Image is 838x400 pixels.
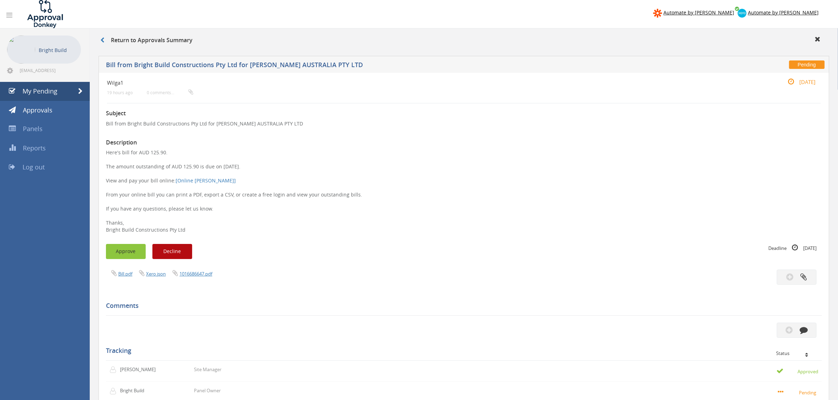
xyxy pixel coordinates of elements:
span: My Pending [23,87,57,95]
p: Bright Build [120,387,160,394]
span: Log out [23,163,45,171]
h5: Tracking [106,347,817,354]
img: zapier-logomark.png [653,9,662,18]
span: Automate by [PERSON_NAME] [663,9,734,16]
button: Approve [106,244,146,259]
h3: Description [106,140,822,146]
span: Panels [23,124,43,133]
p: Bill from Bright Build Constructions Pty Ltd for [PERSON_NAME] AUSTRALIA PTY LTD [106,120,822,127]
h3: Subject [106,110,822,117]
p: [PERSON_NAME] [120,366,160,373]
p: Panel Owner [194,387,221,394]
small: 19 hours ago [107,90,133,95]
p: Bright Build [39,46,77,54]
small: Pending [778,388,818,396]
h5: Comments [106,302,817,309]
p: Site Manager [194,366,221,373]
small: 0 comments... [147,90,193,95]
h5: Bill from Bright Build Constructions Pty Ltd for [PERSON_NAME] AUSTRALIA PTY LTD [106,62,608,70]
img: user-icon.png [109,388,120,395]
a: Bill.pdf [118,271,132,277]
a: Xero.json [146,271,166,277]
div: Status [776,351,817,356]
small: [DATE] [780,78,815,86]
small: Approved [776,367,818,375]
button: Decline [152,244,192,259]
img: user-icon.png [109,366,120,373]
span: [EMAIL_ADDRESS][DOMAIN_NAME] [20,67,80,73]
a: [Online [PERSON_NAME]] [176,177,236,184]
span: Automate by [PERSON_NAME] [748,9,819,16]
span: Reports [23,144,46,152]
small: Deadline [DATE] [768,244,817,252]
h3: Return to Approvals Summary [100,37,193,44]
a: 1016686647.pdf [179,271,212,277]
p: Here's bill for AUD 125.90. The amount outstanding of AUD 125.90 is due on [DATE]. View and pay y... [106,149,822,233]
h4: Wilga1 [107,80,702,86]
span: Approvals [23,106,52,114]
img: xero-logo.png [738,9,746,18]
span: Pending [789,60,825,69]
